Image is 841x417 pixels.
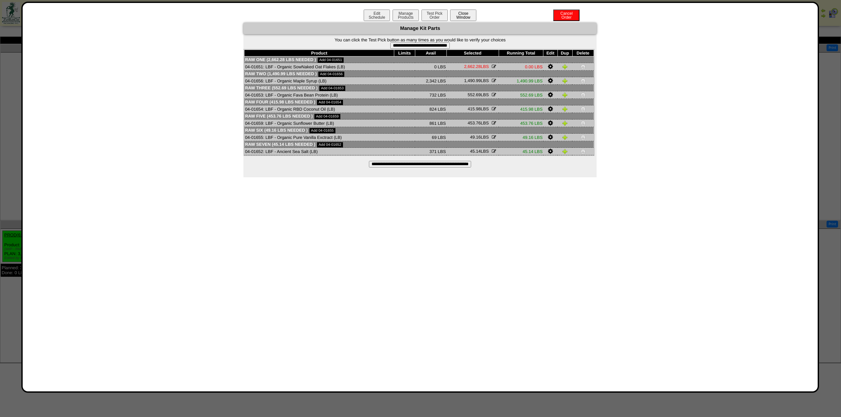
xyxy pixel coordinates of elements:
img: Duplicate Item [562,121,568,126]
td: 732 LBS [415,91,446,99]
img: Delete Item [580,78,586,83]
th: Product [244,50,394,56]
td: 415.98 LBS [499,105,543,113]
th: Selected [446,50,499,56]
button: ManageProducts [393,10,419,21]
td: 861 LBS [415,120,446,127]
td: Raw Five (453.76 LBS needed ) [244,113,594,120]
img: Delete Item [580,135,586,140]
td: Raw Two (1,490.99 LBS needed ) [244,71,594,77]
td: 552.69 LBS [499,91,543,99]
td: 04-01652: LBF - Ancient Sea Salt (LB) [244,148,394,155]
img: Delete Item [580,64,586,69]
span: LBS [464,64,489,69]
img: Duplicate Item [562,149,568,154]
img: Duplicate Item [562,106,568,112]
th: Dup [557,50,572,56]
span: 552.69 [467,92,481,97]
span: 453.76 [467,121,481,125]
td: Raw Six (49.16 LBS needed ) [244,127,594,134]
a: Add 04-01659 [314,114,340,119]
th: Edit [543,50,558,56]
div: Manage Kit Parts [243,23,597,34]
span: LBS [470,149,489,154]
td: Raw Three (552.69 LBS needed ) [244,85,594,91]
img: Duplicate Item [562,64,568,69]
td: 49.16 LBS [499,134,543,141]
img: Delete Item [580,121,586,126]
td: Raw One (2,662.28 LBS needed ) [244,56,594,63]
a: Add 04-01655 [309,128,335,133]
a: Add 04-01651 [318,57,344,63]
td: 04-01654: LBF - Organic RBD Coconut Oil (LB) [244,105,394,113]
span: LBS [464,78,489,83]
span: 45.14 [470,149,481,154]
img: Delete Item [580,106,586,112]
img: Duplicate Item [562,92,568,98]
span: LBS [467,121,489,125]
td: 04-01651: LBF - Organic SowNaked Oat Flakes (LB) [244,63,394,71]
th: Limits [394,50,415,56]
button: CancelOrder [553,10,580,21]
a: Add 04-01652 [317,142,343,147]
td: 371 LBS [415,148,446,155]
img: Delete Item [580,92,586,98]
th: Delete [572,50,594,56]
td: 824 LBS [415,105,446,113]
td: 04-01656: LBF - Organic Maple Syrup (LB) [244,77,394,85]
td: 1,490.99 LBS [499,77,543,85]
a: CloseWindow [449,15,477,20]
span: 1,490.99 [464,78,481,83]
span: 2,662.28 [464,64,481,69]
img: Duplicate Item [562,135,568,140]
td: 04-01655: LBF - Organic Pure Vanilla Exctract (LB) [244,134,394,141]
td: 04-01653: LBF - Organic Fava Bean Protein (LB) [244,91,394,99]
a: Add 04-01654 [317,100,343,105]
td: 04-01659: LBF - Organic Sunflower Butter (LB) [244,120,394,127]
td: 69 LBS [415,134,446,141]
form: You can click the Test Pick button as many times as you would like to verify your choices [243,37,597,49]
span: LBS [467,92,489,97]
span: LBS [467,106,489,111]
span: 415.98 [467,106,481,111]
td: Raw Seven (45.14 LBS needed ) [244,141,594,148]
span: 49.16 [470,135,481,140]
button: CloseWindow [450,10,476,21]
a: Add 04-01656 [318,72,344,77]
td: 2,342 LBS [415,77,446,85]
a: Add 04-01653 [319,86,345,91]
td: 0 LBS [415,63,446,71]
td: 0.00 LBS [499,63,543,71]
th: Avail [415,50,446,56]
img: Duplicate Item [562,78,568,83]
button: Test PickOrder [421,10,448,21]
th: Running Total [499,50,543,56]
td: 45.14 LBS [499,148,543,155]
td: Raw Four (415.98 LBS needed ) [244,99,594,105]
td: 453.76 LBS [499,120,543,127]
span: LBS [470,135,489,140]
img: Delete Item [580,149,586,154]
button: EditSchedule [364,10,390,21]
